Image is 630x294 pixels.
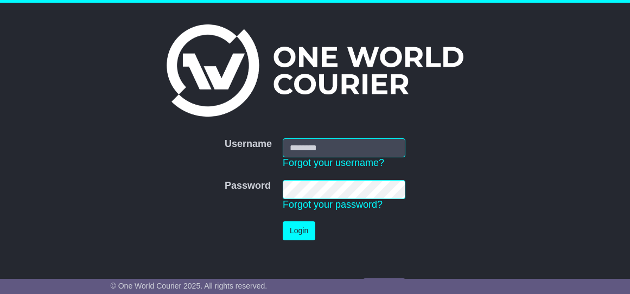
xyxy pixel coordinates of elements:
[225,180,271,192] label: Password
[167,24,463,117] img: One World
[111,282,268,290] span: © One World Courier 2025. All rights reserved.
[283,221,315,240] button: Login
[225,138,272,150] label: Username
[283,157,384,168] a: Forgot your username?
[283,199,383,210] a: Forgot your password?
